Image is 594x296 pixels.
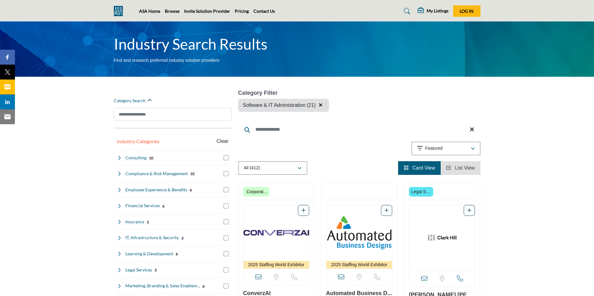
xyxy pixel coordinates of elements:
[418,7,448,15] div: My Listings
[404,165,435,171] a: View Card
[243,102,316,108] span: Software & IT Administration (21)
[224,219,229,224] input: Select Insurance checkbox
[125,283,200,289] h4: Marketing, Branding & Sales Enablement: Marketing strategies, brand development, and sales tools ...
[149,155,153,161] div: 10 Results For Consulting
[139,8,160,14] a: ASA Home
[224,251,229,256] input: Select Learning & Development checkbox
[245,189,267,195] p: Corporate Partner
[190,188,192,192] b: 6
[235,8,249,14] a: Pricing
[125,219,144,225] h4: Insurance: Specialized insurance coverage including professional liability and workers' compensat...
[202,283,205,289] div: 6 Results For Marketing, Branding & Sales Enablement
[455,165,475,171] span: List View
[125,203,160,209] h4: Financial Services: Banking, accounting, and financial planning services tailored for staffing co...
[244,205,309,269] a: Open Listing in new tab
[149,156,153,160] b: 10
[181,235,183,241] div: 3 Results For IT, Infrastructure & Security
[114,6,126,16] img: Site Logo
[155,268,157,272] b: 5
[125,235,179,241] h4: IT, Infrastructure & Security: Technology infrastructure, cybersecurity, and IT support services ...
[411,189,431,195] p: Legal Sponsor
[245,262,308,268] p: 2025 Staffing World Exhibitor
[398,6,414,16] a: Search
[224,267,229,272] input: Select Legal Services checkbox
[244,205,309,261] img: ConverzAI
[125,251,173,257] h4: Learning & Development: Training programs and educational resources to enhance staffing professio...
[147,220,149,224] b: 2
[398,161,441,175] li: Card View
[224,171,229,176] input: Select Compliance & Risk Management checkbox
[190,187,192,193] div: 6 Results For Employee Experience & Benefits
[446,165,475,171] a: View List
[125,155,146,161] h4: Consulting: Strategic advisory services to help staffing firms optimize operations and grow their...
[384,208,389,213] a: Add To List
[441,161,480,175] li: List View
[453,5,480,17] button: Log In
[176,252,178,256] b: 6
[427,8,448,14] h5: My Listings
[117,138,160,145] button: Industry Categories
[190,171,195,176] div: 35 Results For Compliance & Risk Management
[411,142,480,155] button: Featured
[216,138,228,145] buton: Clear
[202,284,205,289] b: 6
[425,145,443,152] p: Featured
[224,235,229,240] input: Select IT, Infrastructure & Security checkbox
[162,203,165,209] div: 6 Results For Financial Services
[114,34,267,54] h1: Industry Search Results
[326,205,392,269] a: Open Listing in new tab
[184,8,230,14] a: Invite Solution Provider
[238,122,480,137] input: Search Keyword
[114,98,146,104] h2: Category Search
[409,205,475,270] a: Open Listing in new tab
[460,8,474,14] span: Log In
[190,172,195,176] b: 35
[147,219,149,225] div: 2 Results For Insurance
[125,187,187,193] h4: Employee Experience & Benefits: Solutions for enhancing workplace culture, employee satisfaction,...
[224,187,229,192] input: Select Employee Experience & Benefits checkbox
[114,57,220,64] p: Find and research preferred industry solution providers
[467,208,471,213] a: Add To List
[165,8,179,14] a: Browse
[253,8,275,14] a: Contact Us
[326,205,392,261] img: Automated Business Designs Inc.
[238,161,307,175] button: All (412)
[181,236,183,240] b: 3
[244,165,260,171] p: All (412)
[125,171,188,177] h4: Compliance & Risk Management: Services to ensure staffing companies meet regulatory requirements ...
[224,284,229,289] input: Select Marketing, Branding & Sales Enablement checkbox
[162,204,165,208] b: 6
[224,155,229,160] input: Select Consulting checkbox
[409,205,475,270] img: Clark Hill
[155,267,157,273] div: 5 Results For Legal Services
[238,90,329,97] h6: Category Filter
[412,165,435,171] span: Card View
[176,251,178,257] div: 6 Results For Learning & Development
[301,208,306,213] a: Add To List
[327,262,391,268] p: 2025 Staffing World Exhibitor
[125,267,152,273] h4: Legal Services: Employment law expertise and legal counsel focused on staffing industry regulations.
[224,203,229,208] input: Select Financial Services checkbox
[114,108,232,121] input: Search Category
